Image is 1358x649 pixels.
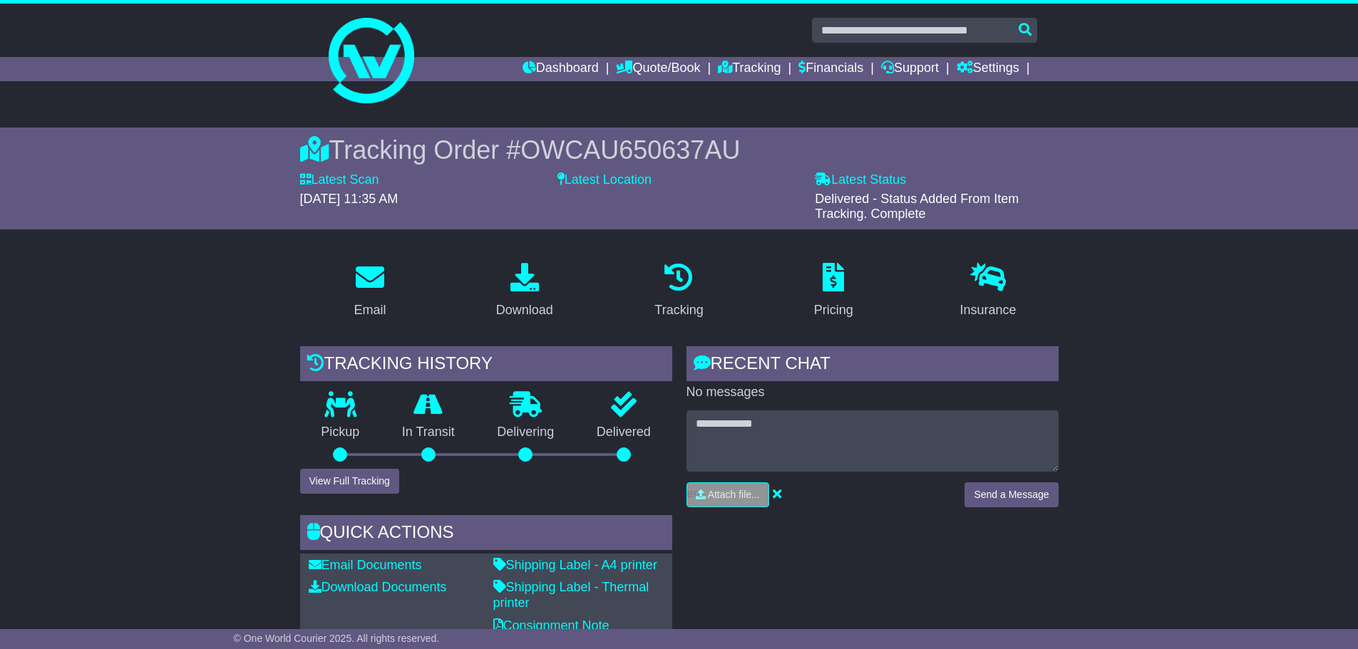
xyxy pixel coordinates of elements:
a: Email [344,258,395,325]
div: Quick Actions [300,515,672,554]
button: View Full Tracking [300,469,399,494]
a: Financials [798,57,863,81]
div: Pricing [814,301,853,320]
a: Consignment Note [493,618,609,633]
a: Quote/Book [616,57,700,81]
p: In Transit [381,425,476,440]
a: Shipping Label - A4 printer [493,558,657,572]
div: RECENT CHAT [686,346,1059,385]
div: Tracking Order # [300,135,1059,165]
div: Tracking history [300,346,672,385]
span: © One World Courier 2025. All rights reserved. [234,633,440,644]
a: Support [881,57,939,81]
a: Settings [957,57,1019,81]
a: Pricing [805,258,863,325]
span: Delivered - Status Added From Item Tracking. Complete [815,192,1019,222]
a: Tracking [718,57,781,81]
div: Tracking [654,301,703,320]
a: Insurance [951,258,1026,325]
div: Insurance [960,301,1017,320]
p: Pickup [300,425,381,440]
a: Email Documents [309,558,422,572]
p: Delivered [575,425,672,440]
a: Download [487,258,562,325]
p: Delivering [476,425,576,440]
span: OWCAU650637AU [520,135,740,165]
span: [DATE] 11:35 AM [300,192,398,206]
label: Latest Location [557,172,652,188]
a: Dashboard [523,57,599,81]
label: Latest Scan [300,172,379,188]
p: No messages [686,385,1059,400]
label: Latest Status [815,172,906,188]
button: Send a Message [965,482,1058,507]
div: Email [354,301,386,320]
a: Shipping Label - Thermal printer [493,580,649,610]
a: Tracking [645,258,712,325]
div: Download [496,301,553,320]
a: Download Documents [309,580,447,594]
